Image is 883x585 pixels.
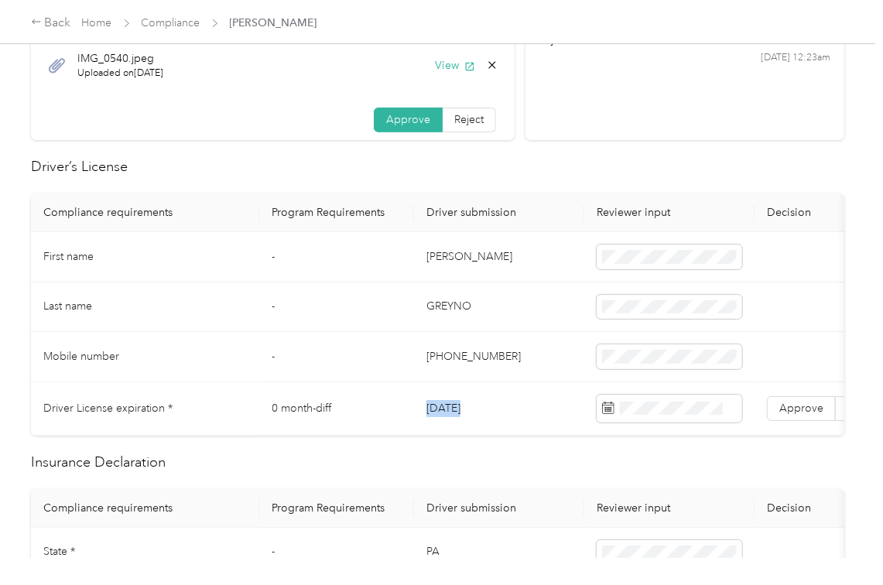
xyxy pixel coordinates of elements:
[454,113,484,126] span: Reject
[82,16,112,29] a: Home
[31,332,259,382] td: Mobile number
[435,57,475,74] button: View
[796,498,883,585] iframe: Everlance-gr Chat Button Frame
[762,51,831,65] time: [DATE] 12:23am
[31,193,259,232] th: Compliance requirements
[779,402,823,415] span: Approve
[31,528,259,578] td: State *
[414,489,584,528] th: Driver submission
[414,382,584,436] td: [DATE]
[259,528,414,578] td: -
[230,15,317,31] span: [PERSON_NAME]
[43,402,173,415] span: Driver License expiration *
[584,489,755,528] th: Reviewer input
[77,67,163,80] span: Uploaded on [DATE]
[31,452,844,473] h2: Insurance Declaration
[414,528,584,578] td: PA
[31,282,259,333] td: Last name
[43,250,94,263] span: First name
[31,232,259,282] td: First name
[414,232,584,282] td: [PERSON_NAME]
[259,232,414,282] td: -
[259,489,414,528] th: Program Requirements
[584,193,755,232] th: Reviewer input
[259,282,414,333] td: -
[43,350,119,363] span: Mobile number
[259,193,414,232] th: Program Requirements
[259,332,414,382] td: -
[259,382,414,436] td: 0 month-diff
[31,382,259,436] td: Driver License expiration *
[43,545,75,558] span: State *
[386,113,430,126] span: Approve
[77,50,163,67] span: IMG_0540.jpeg
[31,14,71,32] div: Back
[414,193,584,232] th: Driver submission
[31,156,844,177] h2: Driver’s License
[142,16,200,29] a: Compliance
[43,299,92,313] span: Last name
[414,282,584,333] td: GREYNO
[31,489,259,528] th: Compliance requirements
[414,332,584,382] td: [PHONE_NUMBER]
